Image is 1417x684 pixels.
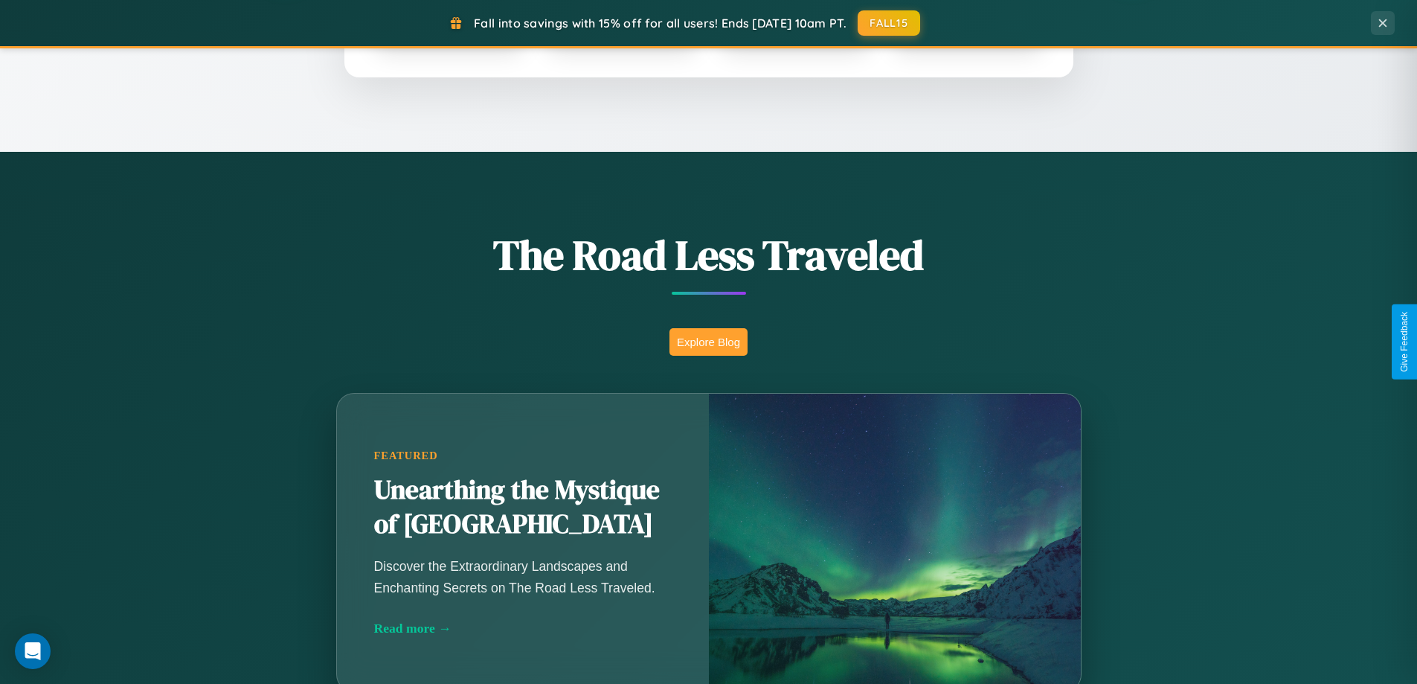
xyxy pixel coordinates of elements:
span: Fall into savings with 15% off for all users! Ends [DATE] 10am PT. [474,16,846,31]
p: Discover the Extraordinary Landscapes and Enchanting Secrets on The Road Less Traveled. [374,556,672,598]
h1: The Road Less Traveled [263,226,1155,284]
button: FALL15 [858,10,920,36]
div: Featured [374,450,672,462]
div: Read more → [374,621,672,636]
div: Open Intercom Messenger [15,633,51,669]
h2: Unearthing the Mystique of [GEOGRAPHIC_DATA] [374,473,672,542]
div: Give Feedback [1399,312,1410,372]
button: Explore Blog [669,328,748,356]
